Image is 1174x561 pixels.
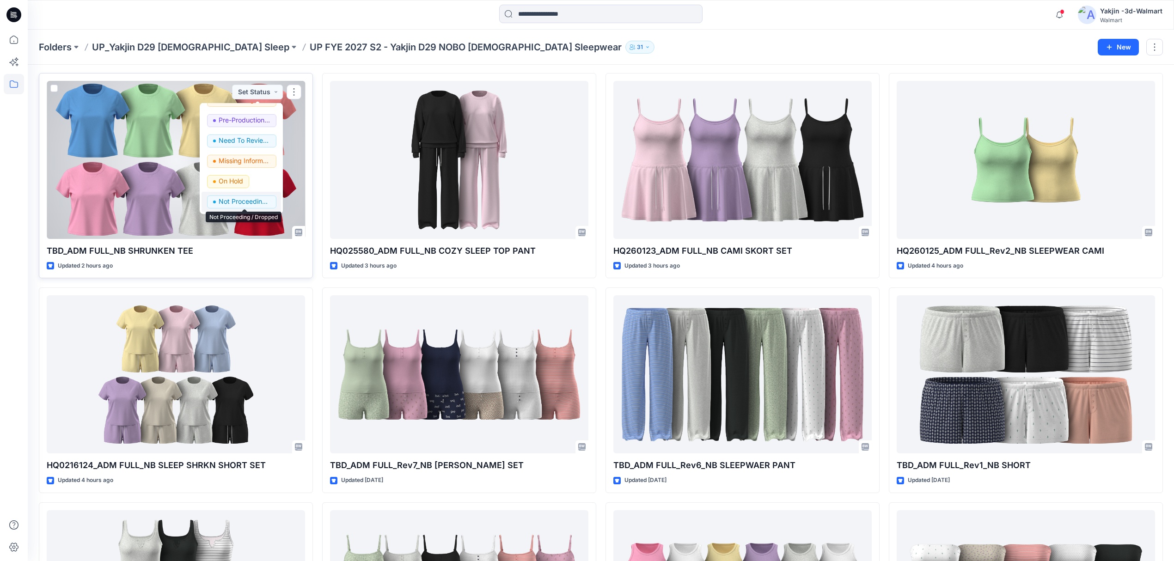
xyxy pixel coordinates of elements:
[341,476,383,485] p: Updated [DATE]
[219,114,270,126] p: Pre-Production Approved
[1100,17,1162,24] div: Walmart
[625,41,654,54] button: 31
[613,295,872,453] a: TBD_ADM FULL_Rev6_NB SLEEPWAER PANT
[897,244,1155,257] p: HQ260125_ADM FULL_Rev2_NB SLEEPWEAR CAMI
[47,81,305,239] a: TBD_ADM FULL_NB SHRUNKEN TEE
[219,175,243,187] p: On Hold
[219,134,270,146] p: Need To Review - Design/PD/Tech
[310,41,622,54] p: UP FYE 2027 S2 - Yakjin D29 NOBO [DEMOGRAPHIC_DATA] Sleepwear
[624,261,680,271] p: Updated 3 hours ago
[908,261,963,271] p: Updated 4 hours ago
[47,459,305,472] p: HQ0216124_ADM FULL_NB SLEEP SHRKN SHORT SET
[613,244,872,257] p: HQ260123_ADM FULL_NB CAMI SKORT SET
[330,244,588,257] p: HQ025580_ADM FULL_NB COZY SLEEP TOP PANT
[47,295,305,453] a: HQ0216124_ADM FULL_NB SLEEP SHRKN SHORT SET
[219,155,270,167] p: Missing Information
[897,81,1155,239] a: HQ260125_ADM FULL_Rev2_NB SLEEPWEAR CAMI
[613,459,872,472] p: TBD_ADM FULL_Rev6_NB SLEEPWAER PANT
[624,476,666,485] p: Updated [DATE]
[47,244,305,257] p: TBD_ADM FULL_NB SHRUNKEN TEE
[341,261,397,271] p: Updated 3 hours ago
[58,476,113,485] p: Updated 4 hours ago
[637,42,643,52] p: 31
[92,41,289,54] a: UP_Yakjin D29 [DEMOGRAPHIC_DATA] Sleep
[39,41,72,54] a: Folders
[219,195,270,207] p: Not Proceeding / Dropped
[330,459,588,472] p: TBD_ADM FULL_Rev7_NB [PERSON_NAME] SET
[897,295,1155,453] a: TBD_ADM FULL_Rev1_NB SHORT
[613,81,872,239] a: HQ260123_ADM FULL_NB CAMI SKORT SET
[330,81,588,239] a: HQ025580_ADM FULL_NB COZY SLEEP TOP PANT
[908,476,950,485] p: Updated [DATE]
[1098,39,1139,55] button: New
[1100,6,1162,17] div: Yakjin -3d-Walmart
[897,459,1155,472] p: TBD_ADM FULL_Rev1_NB SHORT
[1078,6,1096,24] img: avatar
[58,261,113,271] p: Updated 2 hours ago
[330,295,588,453] a: TBD_ADM FULL_Rev7_NB CAMI BOXER SET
